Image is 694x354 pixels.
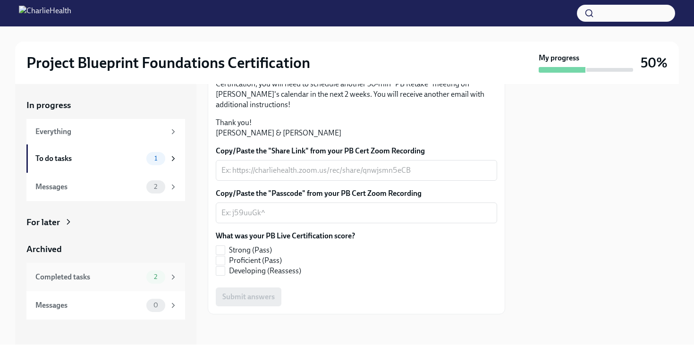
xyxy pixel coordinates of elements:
span: 2 [148,273,163,280]
strong: My progress [539,53,579,63]
span: Strong (Pass) [229,245,272,255]
a: For later [26,216,185,228]
h2: Project Blueprint Foundations Certification [26,53,310,72]
div: Messages [35,182,143,192]
a: Completed tasks2 [26,263,185,291]
a: To do tasks1 [26,144,185,173]
h3: 50% [641,54,668,71]
span: 2 [148,183,163,190]
span: Developing (Reassess) [229,266,301,276]
div: Messages [35,300,143,311]
a: Messages0 [26,291,185,320]
span: 1 [149,155,163,162]
img: CharlieHealth [19,6,71,21]
div: To do tasks [35,153,143,164]
p: Thank you! [PERSON_NAME] & [PERSON_NAME] [216,118,497,138]
span: 0 [148,302,164,309]
a: Everything [26,119,185,144]
div: Everything [35,126,165,137]
div: Completed tasks [35,272,143,282]
div: For later [26,216,60,228]
a: In progress [26,99,185,111]
span: Proficient (Pass) [229,255,282,266]
a: Messages2 [26,173,185,201]
a: Archived [26,243,185,255]
p: Note: if you received a "Developing (Reasses)" score, don't get disheartened--this process is mea... [216,58,497,110]
label: Copy/Paste the "Share Link" from your PB Cert Zoom Recording [216,146,497,156]
label: Copy/Paste the "Passcode" from your PB Cert Zoom Recording [216,188,497,199]
label: What was your PB Live Certification score? [216,231,355,241]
